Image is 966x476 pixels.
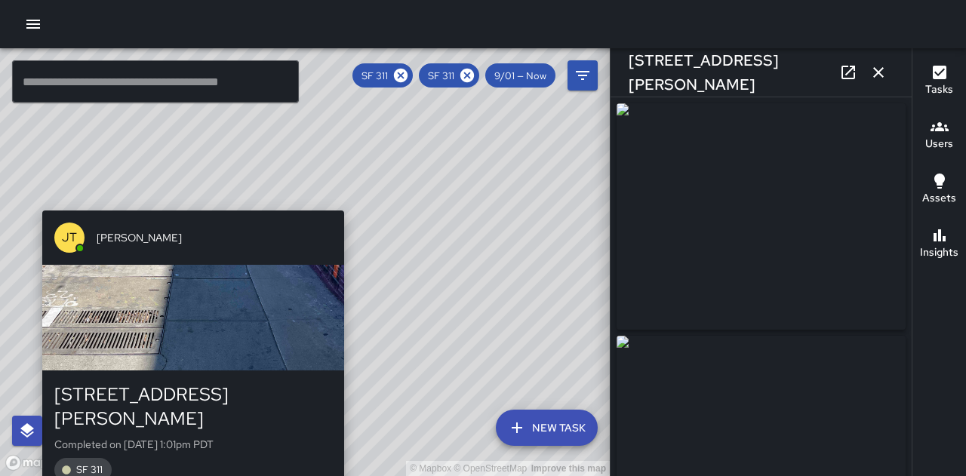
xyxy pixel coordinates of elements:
h6: Insights [920,244,958,261]
span: SF 311 [67,463,112,476]
h6: Tasks [925,81,953,98]
h6: Users [925,136,953,152]
button: Filters [568,60,598,91]
span: SF 311 [352,69,397,82]
button: Assets [912,163,966,217]
div: [STREET_ADDRESS][PERSON_NAME] [54,382,332,431]
div: SF 311 [419,63,479,88]
button: Tasks [912,54,966,109]
h6: Assets [922,190,956,207]
p: Completed on [DATE] 1:01pm PDT [54,437,332,452]
button: Insights [912,217,966,272]
p: JT [62,229,77,247]
span: 9/01 — Now [485,69,555,82]
span: SF 311 [419,69,463,82]
span: [PERSON_NAME] [97,230,332,245]
button: New Task [496,410,598,446]
button: Users [912,109,966,163]
h6: [STREET_ADDRESS][PERSON_NAME] [629,48,833,97]
div: SF 311 [352,63,413,88]
img: request_images%2F82cb01a0-876e-11f0-bac9-9504e6074454 [617,103,906,330]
